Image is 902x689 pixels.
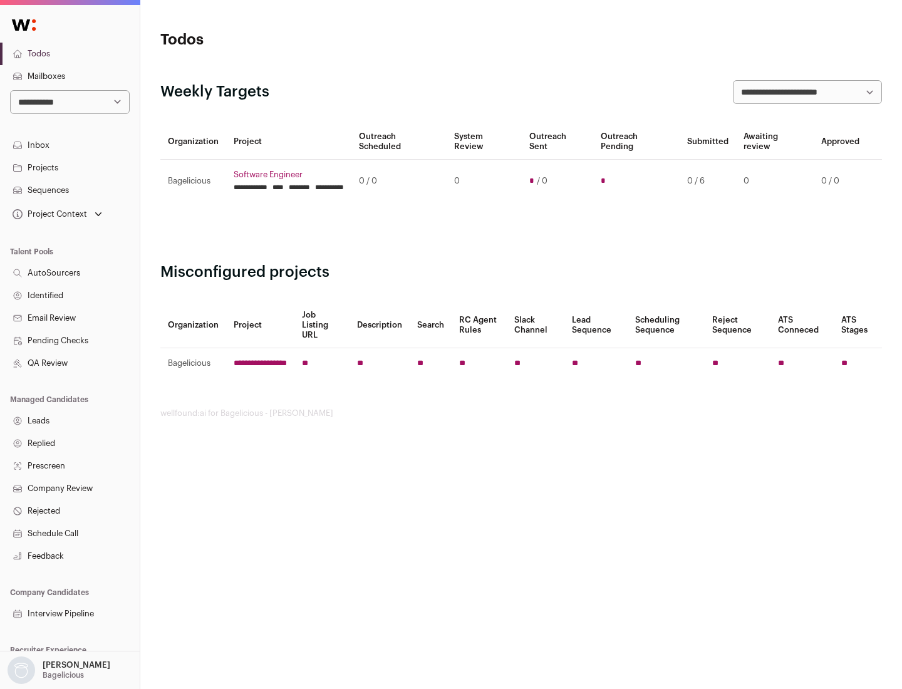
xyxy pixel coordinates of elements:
[522,124,594,160] th: Outreach Sent
[160,160,226,203] td: Bagelicious
[160,124,226,160] th: Organization
[705,303,771,348] th: Reject Sequence
[160,408,882,418] footer: wellfound:ai for Bagelicious - [PERSON_NAME]
[160,348,226,379] td: Bagelicious
[736,160,814,203] td: 0
[351,160,447,203] td: 0 / 0
[160,303,226,348] th: Organization
[160,262,882,282] h2: Misconfigured projects
[160,82,269,102] h2: Weekly Targets
[351,124,447,160] th: Outreach Scheduled
[814,160,867,203] td: 0 / 0
[43,660,110,670] p: [PERSON_NAME]
[10,209,87,219] div: Project Context
[226,124,351,160] th: Project
[680,160,736,203] td: 0 / 6
[226,303,294,348] th: Project
[8,656,35,684] img: nopic.png
[10,205,105,223] button: Open dropdown
[294,303,350,348] th: Job Listing URL
[5,13,43,38] img: Wellfound
[5,656,113,684] button: Open dropdown
[43,670,84,680] p: Bagelicious
[680,124,736,160] th: Submitted
[350,303,410,348] th: Description
[770,303,833,348] th: ATS Conneced
[234,170,344,180] a: Software Engineer
[410,303,452,348] th: Search
[447,124,521,160] th: System Review
[593,124,679,160] th: Outreach Pending
[537,176,547,186] span: / 0
[564,303,628,348] th: Lead Sequence
[507,303,564,348] th: Slack Channel
[447,160,521,203] td: 0
[452,303,506,348] th: RC Agent Rules
[814,124,867,160] th: Approved
[834,303,882,348] th: ATS Stages
[628,303,705,348] th: Scheduling Sequence
[736,124,814,160] th: Awaiting review
[160,30,401,50] h1: Todos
